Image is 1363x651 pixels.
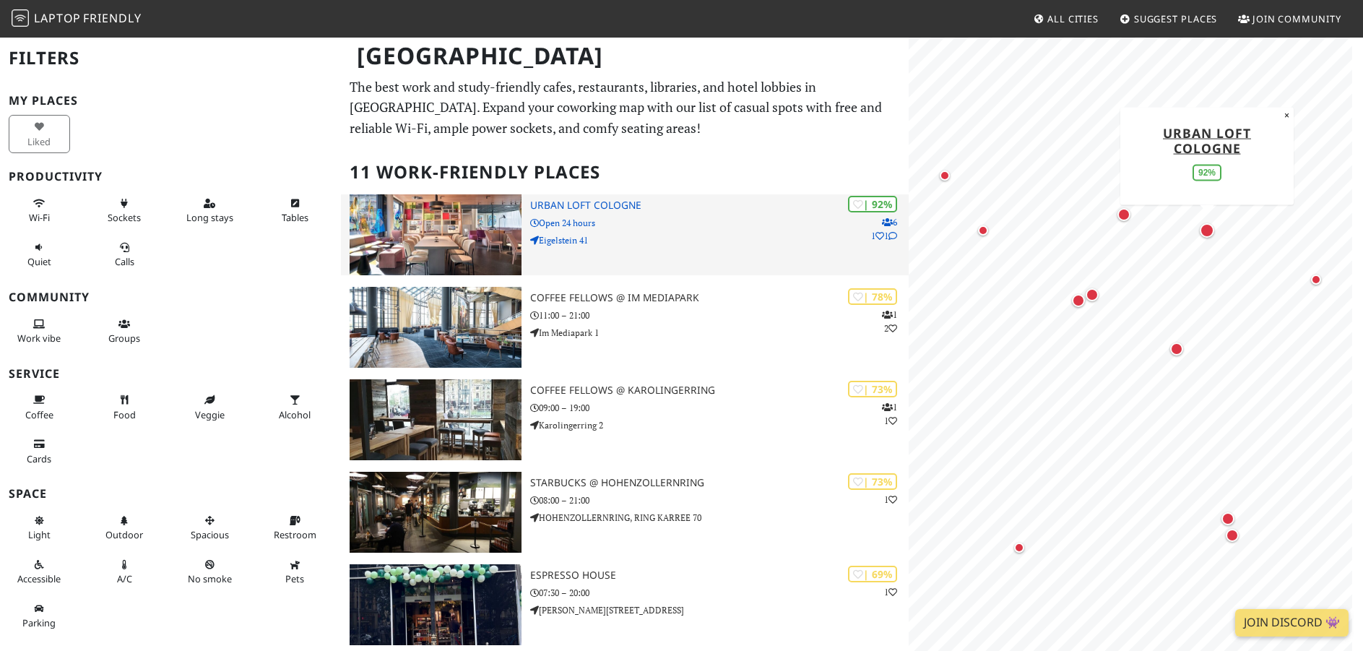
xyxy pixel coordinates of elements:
[345,36,906,76] h1: [GEOGRAPHIC_DATA]
[848,473,897,490] div: | 73%
[974,222,992,239] div: Map marker
[530,199,909,212] h3: URBAN LOFT Cologne
[12,7,142,32] a: LaptopFriendly LaptopFriendly
[264,509,326,547] button: Restroom
[350,77,900,139] p: The best work and study-friendly cafes, restaurants, libraries, and hotel lobbies in [GEOGRAPHIC_...
[9,36,332,80] h2: Filters
[9,94,332,108] h3: My Places
[94,191,155,230] button: Sockets
[341,564,909,645] a: Espresso House | 69% 1 Espresso House 07:30 – 20:00 [PERSON_NAME][STREET_ADDRESS]
[285,572,304,585] span: Pet friendly
[882,308,897,335] p: 1 2
[27,255,51,268] span: Quiet
[186,211,233,224] span: Long stays
[9,388,70,426] button: Coffee
[94,236,155,274] button: Calls
[94,312,155,350] button: Groups
[1011,539,1028,556] div: Map marker
[1069,291,1088,310] div: Map marker
[94,388,155,426] button: Food
[1280,107,1294,123] button: Close popup
[1134,12,1218,25] span: Suggest Places
[350,287,522,368] img: Coffee Fellows @ Im Mediapark
[530,477,909,489] h3: Starbucks @ Hohenzollernring
[1047,12,1099,25] span: All Cities
[9,290,332,304] h3: Community
[341,194,909,275] a: URBAN LOFT Cologne | 92% 611 URBAN LOFT Cologne Open 24 hours Eigelstein 41
[279,408,311,421] span: Alcohol
[530,216,909,230] p: Open 24 hours
[871,215,897,243] p: 6 1 1
[848,381,897,397] div: | 73%
[530,326,909,340] p: Im Mediapark 1
[115,255,134,268] span: Video/audio calls
[530,401,909,415] p: 09:00 – 19:00
[264,388,326,426] button: Alcohol
[108,211,141,224] span: Power sockets
[341,472,909,553] a: Starbucks @ Hohenzollernring | 73% 1 Starbucks @ Hohenzollernring 08:00 – 21:00 HOHENZOLLERNRING,...
[105,528,143,541] span: Outdoor area
[350,194,522,275] img: URBAN LOFT Cologne
[936,167,953,184] div: Map marker
[12,9,29,27] img: LaptopFriendly
[9,191,70,230] button: Wi-Fi
[108,332,140,345] span: Group tables
[884,493,897,506] p: 1
[9,170,332,184] h3: Productivity
[113,408,136,421] span: Food
[530,511,909,525] p: HOHENZOLLERNRING, RING KARREE 70
[117,572,132,585] span: Air conditioned
[1115,205,1133,224] div: Map marker
[264,553,326,591] button: Pets
[188,572,232,585] span: Smoke free
[29,211,50,224] span: Stable Wi-Fi
[1223,526,1242,545] div: Map marker
[530,603,909,617] p: [PERSON_NAME][STREET_ADDRESS]
[530,384,909,397] h3: Coffee Fellows @ Karolingerring
[341,287,909,368] a: Coffee Fellows @ Im Mediapark | 78% 12 Coffee Fellows @ Im Mediapark 11:00 – 21:00 Im Mediapark 1
[179,509,241,547] button: Spacious
[530,569,909,582] h3: Espresso House
[1163,124,1251,156] a: URBAN LOFT Cologne
[94,509,155,547] button: Outdoor
[264,191,326,230] button: Tables
[9,312,70,350] button: Work vibe
[9,236,70,274] button: Quiet
[530,292,909,304] h3: Coffee Fellows @ Im Mediapark
[9,487,332,501] h3: Space
[34,10,81,26] span: Laptop
[530,309,909,322] p: 11:00 – 21:00
[9,509,70,547] button: Light
[282,211,308,224] span: Work-friendly tables
[882,400,897,428] p: 1 1
[83,10,141,26] span: Friendly
[179,388,241,426] button: Veggie
[530,233,909,247] p: Eigelstein 41
[1083,285,1102,304] div: Map marker
[1219,509,1237,528] div: Map marker
[22,616,56,629] span: Parking
[9,432,70,470] button: Cards
[1307,271,1325,288] div: Map marker
[17,572,61,585] span: Accessible
[9,597,70,635] button: Parking
[530,586,909,600] p: 07:30 – 20:00
[191,528,229,541] span: Spacious
[341,379,909,460] a: Coffee Fellows @ Karolingerring | 73% 11 Coffee Fellows @ Karolingerring 09:00 – 19:00 Karolinger...
[195,408,225,421] span: Veggie
[9,367,332,381] h3: Service
[884,585,897,599] p: 1
[1232,6,1347,32] a: Join Community
[25,408,53,421] span: Coffee
[179,191,241,230] button: Long stays
[28,528,51,541] span: Natural light
[1167,340,1186,358] div: Map marker
[350,564,522,645] img: Espresso House
[350,472,522,553] img: Starbucks @ Hohenzollernring
[350,150,900,194] h2: 11 Work-Friendly Places
[27,452,51,465] span: Credit cards
[848,288,897,305] div: | 78%
[9,553,70,591] button: Accessible
[17,332,61,345] span: People working
[530,418,909,432] p: Karolingerring 2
